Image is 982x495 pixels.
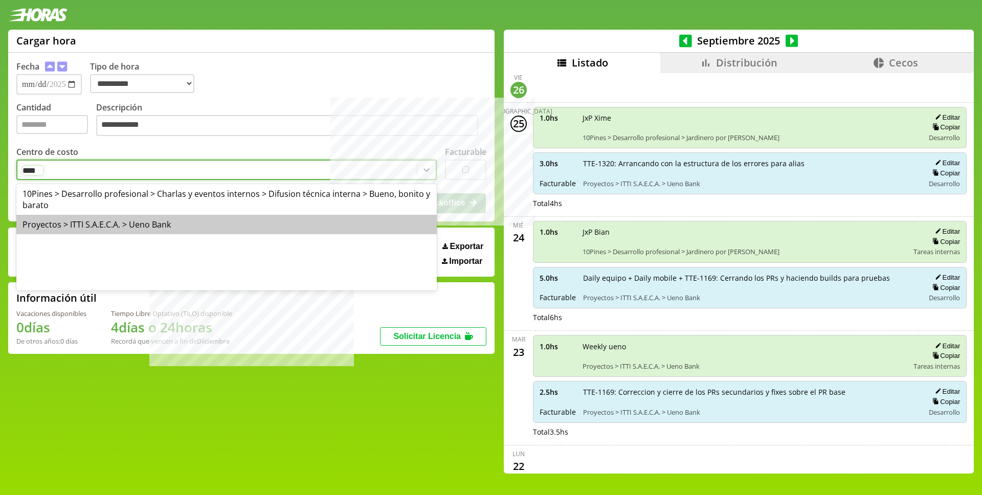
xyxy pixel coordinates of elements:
span: 1.0 hs [540,227,575,237]
div: 22 [510,458,527,475]
div: lun [512,449,525,458]
div: 23 [510,344,527,360]
button: Copiar [929,237,960,246]
div: scrollable content [504,73,974,472]
span: Importar [449,257,482,266]
span: Proyectos > ITTI S.A.E.C.A. > Ueno Bank [583,408,918,417]
span: Proyectos > ITTI S.A.E.C.A. > Ueno Bank [583,362,907,371]
span: JxP Xime [583,113,918,123]
div: Recordá que vencen a fin de [111,336,232,346]
img: logotipo [8,8,68,21]
textarea: Descripción [96,115,478,137]
div: Tiempo Libre Optativo (TiLO) disponible [111,309,232,318]
span: Cecos [889,56,918,70]
button: Solicitar Licencia [380,327,486,346]
button: Copiar [929,123,960,131]
div: mié [513,221,524,230]
span: 10Pines > Desarrollo profesional > Jardinero por [PERSON_NAME] [583,247,907,256]
button: Editar [932,159,960,167]
span: Tareas internas [913,362,960,371]
span: Desarrollo [929,293,960,302]
div: Total 3.5 hs [533,427,967,437]
span: Distribución [716,56,777,70]
span: Listado [572,56,608,70]
button: Editar [932,113,960,122]
span: TTE-1169: Correccion y cierre de los PRs secundarios y fixes sobre el PR base [583,387,918,397]
button: Editar [932,227,960,236]
span: 1.0 hs [540,113,575,123]
button: Copiar [929,351,960,360]
span: Exportar [450,242,483,251]
h1: 4 días o 24 horas [111,318,232,336]
span: Septiembre 2025 [692,34,786,48]
select: Tipo de hora [90,74,194,93]
span: Weekly ueno [583,342,907,351]
h2: Información útil [16,291,97,305]
b: Diciembre [197,336,230,346]
div: Proyectos > ITTI S.A.E.C.A. > Ueno Bank [16,215,437,234]
button: Copiar [929,397,960,406]
span: Solicitar Licencia [393,332,461,341]
button: Exportar [439,241,486,252]
div: De otros años: 0 días [16,336,86,346]
h1: Cargar hora [16,34,76,48]
label: Descripción [96,102,486,139]
span: Desarrollo [929,408,960,417]
button: Editar [932,387,960,396]
input: Cantidad [16,115,88,134]
span: 1.0 hs [540,342,575,351]
label: Centro de costo [16,146,78,157]
span: 3.0 hs [540,159,576,168]
label: Cantidad [16,102,96,139]
span: Proyectos > ITTI S.A.E.C.A. > Ueno Bank [583,179,918,188]
button: Editar [932,342,960,350]
label: Tipo de hora [90,61,203,95]
div: 26 [510,82,527,98]
span: Facturable [540,407,576,417]
span: Facturable [540,178,576,188]
span: TTE-1320: Arrancando con la estructura de los errores para alias [583,159,918,168]
button: Editar [932,273,960,282]
div: [DEMOGRAPHIC_DATA] [485,107,552,116]
span: 2.5 hs [540,387,576,397]
span: 5.0 hs [540,273,576,283]
button: Copiar [929,283,960,292]
span: Desarrollo [929,133,960,142]
span: Daily equipo + Daily mobile + TTE-1169: Cerrando los PRs y haciendo builds para pruebas [583,273,918,283]
div: 24 [510,230,527,246]
span: Proyectos > ITTI S.A.E.C.A. > Ueno Bank [583,293,918,302]
span: Facturable [540,292,576,302]
div: 10Pines > Desarrollo profesional > Charlas y eventos internos > Difusion técnica interna > Bueno,... [16,184,437,215]
div: Total 4 hs [533,198,967,208]
label: Fecha [16,61,39,72]
span: Desarrollo [929,179,960,188]
span: 10Pines > Desarrollo profesional > Jardinero por [PERSON_NAME] [583,133,918,142]
h1: 0 días [16,318,86,336]
label: Facturable [445,146,486,157]
div: Vacaciones disponibles [16,309,86,318]
div: mar [512,335,525,344]
div: Total 6 hs [533,312,967,322]
div: 25 [510,116,527,132]
div: vie [514,73,523,82]
button: Copiar [929,169,960,177]
span: Tareas internas [913,247,960,256]
span: JxP Bian [583,227,907,237]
